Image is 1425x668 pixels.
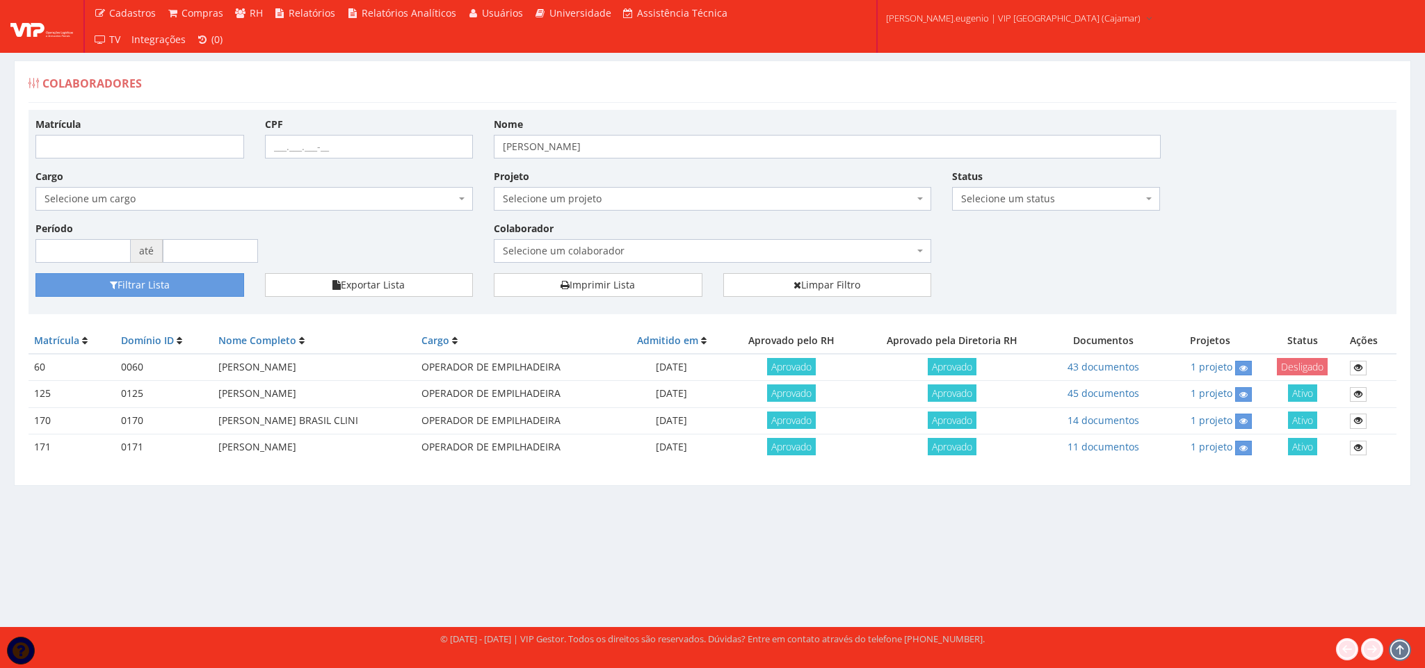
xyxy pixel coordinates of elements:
[928,358,976,375] span: Aprovado
[1068,360,1139,373] a: 43 documentos
[494,187,931,211] span: Selecione um projeto
[289,6,335,19] span: Relatórios
[928,384,976,402] span: Aprovado
[767,358,816,375] span: Aprovado
[35,170,63,184] label: Cargo
[416,434,618,461] td: OPERADOR DE EMPILHADEIRA
[45,192,456,206] span: Selecione um cargo
[928,412,976,429] span: Aprovado
[182,6,223,19] span: Compras
[1047,328,1159,354] th: Documentos
[421,334,449,347] a: Cargo
[213,434,416,461] td: [PERSON_NAME]
[35,117,81,131] label: Matrícula
[886,11,1141,25] span: [PERSON_NAME].eugenio | VIP [GEOGRAPHIC_DATA] (Cajamar)
[1159,328,1261,354] th: Projetos
[767,384,816,402] span: Aprovado
[115,434,213,461] td: 0171
[88,26,126,53] a: TV
[211,33,223,46] span: (0)
[503,192,914,206] span: Selecione um projeto
[618,354,726,381] td: [DATE]
[1288,384,1317,402] span: Ativo
[618,434,726,461] td: [DATE]
[213,381,416,407] td: [PERSON_NAME]
[767,412,816,429] span: Aprovado
[952,187,1161,211] span: Selecione um status
[1288,438,1317,455] span: Ativo
[29,407,115,434] td: 170
[494,117,523,131] label: Nome
[115,407,213,434] td: 0170
[265,117,283,131] label: CPF
[10,16,73,37] img: logo
[1191,414,1232,427] a: 1 projeto
[191,26,229,53] a: (0)
[1288,412,1317,429] span: Ativo
[416,407,618,434] td: OPERADOR DE EMPILHADEIRA
[416,354,618,381] td: OPERADOR DE EMPILHADEIRA
[1344,328,1396,354] th: Ações
[213,354,416,381] td: [PERSON_NAME]
[952,170,983,184] label: Status
[115,381,213,407] td: 0125
[109,33,120,46] span: TV
[416,381,618,407] td: OPERADOR DE EMPILHADEIRA
[42,76,142,91] span: Colaboradores
[126,26,191,53] a: Integrações
[726,328,857,354] th: Aprovado pelo RH
[109,6,156,19] span: Cadastros
[1068,414,1139,427] a: 14 documentos
[723,273,932,297] a: Limpar Filtro
[494,273,702,297] a: Imprimir Lista
[1191,360,1232,373] a: 1 projeto
[121,334,174,347] a: Domínio ID
[857,328,1047,354] th: Aprovado pela Diretoria RH
[35,187,473,211] span: Selecione um cargo
[29,354,115,381] td: 60
[1068,386,1139,400] a: 45 documentos
[265,273,474,297] button: Exportar Lista
[1277,358,1328,375] span: Desligado
[1068,440,1139,453] a: 11 documentos
[549,6,611,19] span: Universidade
[1191,386,1232,400] a: 1 projeto
[618,381,726,407] td: [DATE]
[503,244,914,258] span: Selecione um colaborador
[1191,440,1232,453] a: 1 projeto
[35,273,244,297] button: Filtrar Lista
[131,33,186,46] span: Integrações
[494,222,554,236] label: Colaborador
[29,381,115,407] td: 125
[637,6,727,19] span: Assistência Técnica
[482,6,523,19] span: Usuários
[494,239,931,263] span: Selecione um colaborador
[961,192,1143,206] span: Selecione um status
[131,239,163,263] span: até
[637,334,698,347] a: Admitido em
[34,334,79,347] a: Matrícula
[767,438,816,455] span: Aprovado
[928,438,976,455] span: Aprovado
[362,6,456,19] span: Relatórios Analíticos
[494,170,529,184] label: Projeto
[1261,328,1344,354] th: Status
[213,407,416,434] td: [PERSON_NAME] BRASIL CLINI
[29,434,115,461] td: 171
[250,6,263,19] span: RH
[440,633,985,646] div: © [DATE] - [DATE] | VIP Gestor. Todos os direitos são reservados. Dúvidas? Entre em contato atrav...
[218,334,296,347] a: Nome Completo
[265,135,474,158] input: ___.___.___-__
[35,222,73,236] label: Período
[618,407,726,434] td: [DATE]
[115,354,213,381] td: 0060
